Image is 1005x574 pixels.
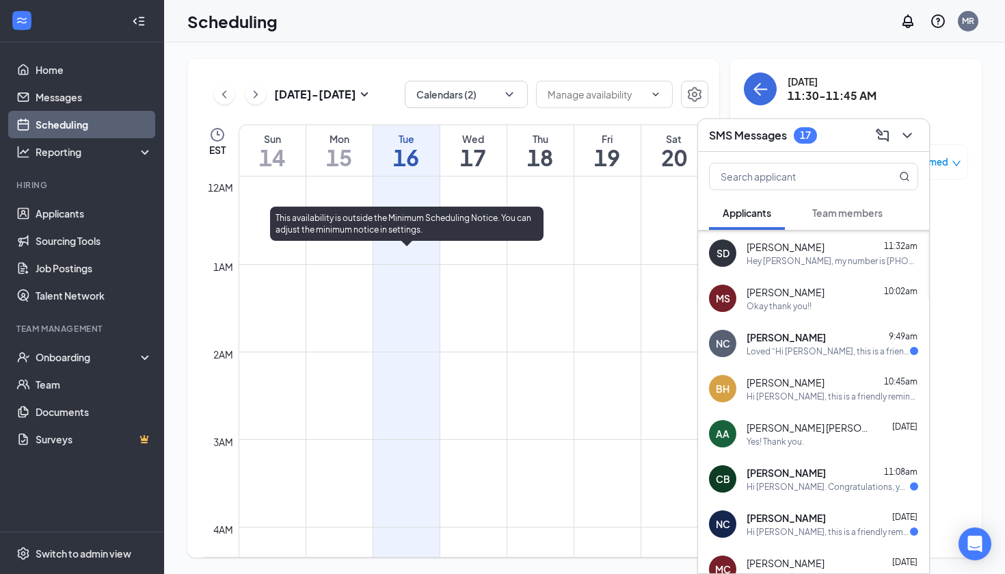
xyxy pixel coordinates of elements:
[716,472,730,486] div: CB
[812,207,883,219] span: Team members
[440,125,507,176] a: September 17, 2025
[899,127,915,144] svg: ChevronDown
[747,391,918,402] div: Hi [PERSON_NAME], this is a friendly reminder. Your interview with [DEMOGRAPHIC_DATA]-fil-A for B...
[747,466,826,480] span: [PERSON_NAME]
[747,376,825,389] span: [PERSON_NAME]
[15,14,29,27] svg: WorkstreamLogo
[962,15,974,27] div: MR
[16,179,150,191] div: Hiring
[930,13,946,29] svg: QuestionInfo
[892,512,917,522] span: [DATE]
[36,227,152,255] a: Sourcing Tools
[36,426,152,453] a: SurveysCrown
[952,159,961,168] span: down
[239,146,306,169] h1: 14
[132,14,146,28] svg: Collapse
[884,241,917,251] span: 11:32am
[217,86,231,103] svg: ChevronLeft
[896,125,918,146] button: ChevronDown
[274,87,356,102] h3: [DATE] - [DATE]
[641,125,708,176] a: September 20, 2025
[306,125,373,176] a: September 15, 2025
[245,84,266,105] button: ChevronRight
[641,146,708,169] h1: 20
[306,132,373,146] div: Mon
[884,467,917,477] span: 11:08am
[716,246,729,260] div: SD
[747,526,910,538] div: Hi [PERSON_NAME], this is a friendly reminder. Please select an interview time slot for your Fron...
[874,127,891,144] svg: ComposeMessage
[788,88,876,103] h3: 11:30-11:45 AM
[744,73,777,105] button: back-button
[800,129,811,141] div: 17
[405,81,528,108] button: Calendars (2)ChevronDown
[548,87,645,102] input: Manage availability
[16,547,30,560] svg: Settings
[747,421,870,434] span: [PERSON_NAME] [PERSON_NAME]
[440,132,507,146] div: Wed
[641,132,708,146] div: Sat
[16,145,30,159] svg: Analysis
[872,125,894,146] button: ComposeMessage
[36,83,152,111] a: Messages
[574,132,641,146] div: Fri
[716,427,729,441] div: AA
[502,88,516,101] svg: ChevronDown
[747,511,826,525] span: [PERSON_NAME]
[788,75,876,88] div: [DATE]
[373,146,440,169] h1: 16
[211,259,236,274] div: 1am
[16,350,30,364] svg: UserCheck
[36,200,152,227] a: Applicants
[716,337,730,350] div: NC
[36,56,152,83] a: Home
[889,331,917,341] span: 9:49am
[36,350,141,364] div: Onboarding
[306,146,373,169] h1: 15
[650,89,661,100] svg: ChevronDown
[16,323,150,335] div: Team Management
[239,132,306,146] div: Sun
[211,522,236,537] div: 4am
[752,81,768,97] svg: ArrowLeft
[209,127,226,143] svg: Clock
[959,527,991,560] div: Open Intercom Messenger
[884,376,917,387] span: 10:45am
[747,300,812,312] div: Okay thank you!!
[211,434,236,449] div: 3am
[36,255,152,282] a: Job Postings
[747,330,826,344] span: [PERSON_NAME]
[747,436,804,447] div: Yes! Thank you.
[716,291,730,305] div: MS
[899,171,910,182] svg: MagnifyingGlass
[716,517,730,531] div: NC
[187,10,278,33] h1: Scheduling
[36,398,152,426] a: Documents
[507,125,574,176] a: September 18, 2025
[36,111,152,138] a: Scheduling
[507,132,574,146] div: Thu
[681,81,708,108] button: Settings
[709,128,787,143] h3: SMS Messages
[36,282,152,309] a: Talent Network
[270,207,544,241] div: This availability is outside the Minimum Scheduling Notice. You can adjust the minimum notice in ...
[686,86,703,103] svg: Settings
[209,143,226,157] span: EST
[356,86,373,103] svg: SmallChevronDown
[716,382,729,395] div: BH
[747,285,825,299] span: [PERSON_NAME]
[239,125,306,176] a: September 14, 2025
[900,13,916,29] svg: Notifications
[723,207,771,219] span: Applicants
[747,240,825,254] span: [PERSON_NAME]
[747,481,910,493] div: Hi [PERSON_NAME]. Congratulations, your onsite interview with [DEMOGRAPHIC_DATA]-fil-A for Front ...
[892,557,917,567] span: [DATE]
[211,347,236,362] div: 2am
[574,125,641,176] a: September 19, 2025
[747,255,918,267] div: Hey [PERSON_NAME], my number is [PHONE_NUMBER]
[214,84,234,105] button: ChevronLeft
[710,164,872,190] input: Search applicant
[884,286,917,296] span: 10:02am
[36,547,131,560] div: Switch to admin view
